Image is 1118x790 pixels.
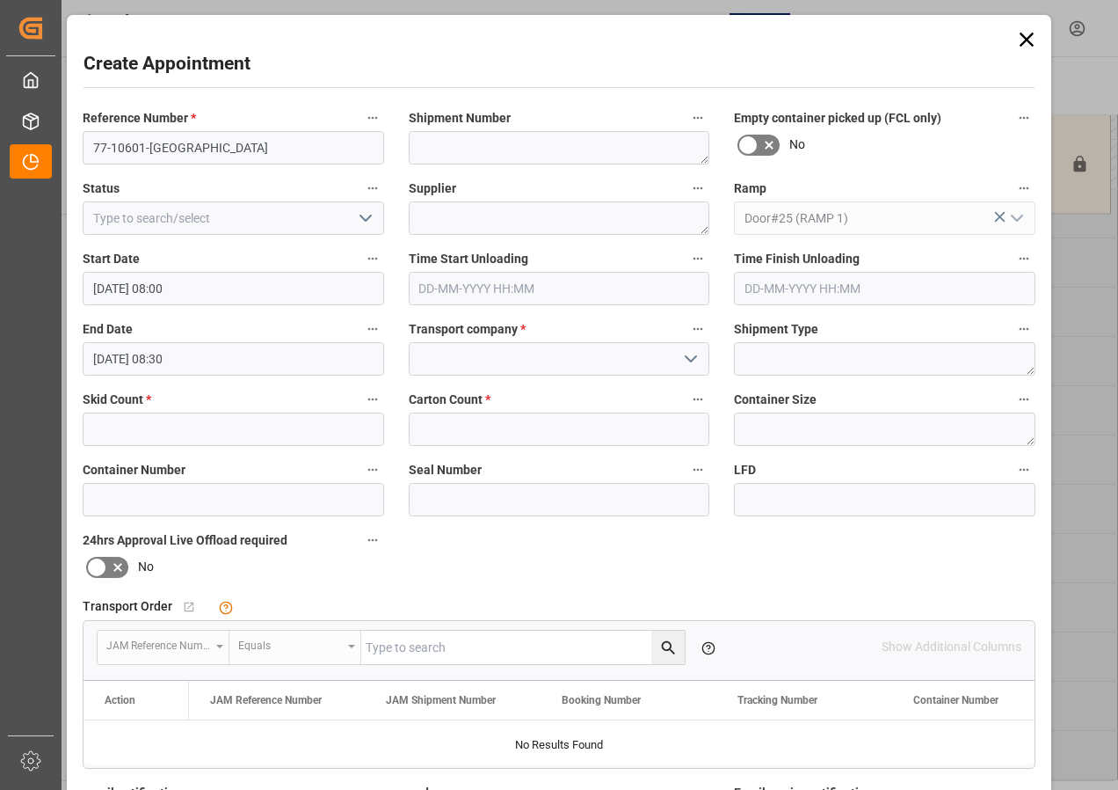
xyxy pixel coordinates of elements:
[1002,205,1028,232] button: open menu
[83,109,196,128] span: Reference Number
[409,109,511,128] span: Shipment Number
[734,109,941,128] span: Empty container picked up (FCL only)
[734,391,817,409] span: Container Size
[409,391,490,409] span: Carton Count
[1013,318,1035,340] button: Shipment Type
[1013,388,1035,411] button: Container Size
[83,179,120,198] span: Status
[734,179,766,198] span: Ramp
[83,320,133,339] span: End Date
[83,461,185,479] span: Container Number
[913,694,998,706] span: Container Number
[737,694,817,706] span: Tracking Number
[361,529,384,552] button: 24hrs Approval Live Offload required
[686,318,709,340] button: Transport company *
[409,320,526,339] span: Transport company
[1013,106,1035,129] button: Empty container picked up (FCL only)
[106,633,210,654] div: JAM Reference Number
[734,272,1035,305] input: DD-MM-YYYY HH:MM
[138,558,154,576] span: No
[734,320,818,339] span: Shipment Type
[361,631,685,664] input: Type to search
[677,346,703,373] button: open menu
[409,179,456,198] span: Supplier
[1013,247,1035,270] button: Time Finish Unloading
[409,250,528,268] span: Time Start Unloading
[409,461,482,479] span: Seal Number
[686,247,709,270] button: Time Start Unloading
[229,631,361,664] button: open menu
[686,388,709,411] button: Carton Count *
[351,205,377,232] button: open menu
[83,250,140,268] span: Start Date
[83,391,151,409] span: Skid Count
[83,597,172,616] span: Transport Order
[361,247,384,270] button: Start Date
[105,694,135,706] div: Action
[686,458,709,481] button: Seal Number
[210,694,322,706] span: JAM Reference Number
[83,201,384,235] input: Type to search/select
[83,50,250,78] h2: Create Appointment
[734,461,756,479] span: LFD
[686,106,709,129] button: Shipment Number
[734,201,1035,235] input: Type to search/select
[409,272,710,305] input: DD-MM-YYYY HH:MM
[83,531,287,550] span: 24hrs Approval Live Offload required
[361,318,384,340] button: End Date
[1013,177,1035,200] button: Ramp
[386,694,496,706] span: JAM Shipment Number
[361,106,384,129] button: Reference Number *
[238,633,342,654] div: Equals
[562,694,641,706] span: Booking Number
[789,135,805,154] span: No
[98,631,229,664] button: open menu
[686,177,709,200] button: Supplier
[361,388,384,411] button: Skid Count *
[361,177,384,200] button: Status
[361,458,384,481] button: Container Number
[651,631,685,664] button: search button
[83,272,384,305] input: DD-MM-YYYY HH:MM
[83,342,384,376] input: DD-MM-YYYY HH:MM
[734,250,860,268] span: Time Finish Unloading
[1013,458,1035,481] button: LFD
